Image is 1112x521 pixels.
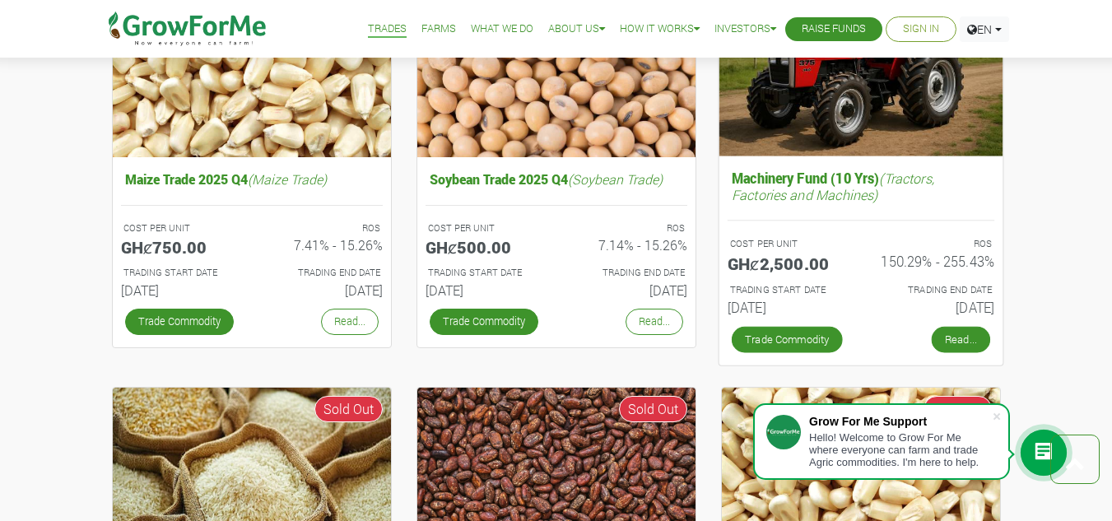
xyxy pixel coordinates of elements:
p: COST PER UNIT [428,221,542,235]
h5: Soybean Trade 2025 Q4 [426,167,687,191]
span: Sold Out [314,396,383,422]
p: COST PER UNIT [123,221,237,235]
a: What We Do [471,21,533,38]
p: Estimated Trading Start Date [428,266,542,280]
a: Soybean Trade 2025 Q4(Soybean Trade) COST PER UNIT GHȼ500.00 ROS 7.14% - 15.26% TRADING START DAT... [426,167,687,305]
p: ROS [267,221,380,235]
h5: GHȼ2,500.00 [727,254,848,273]
a: Read... [321,309,379,334]
a: Read... [626,309,683,334]
span: Sold Out [619,396,687,422]
a: Trade Commodity [430,309,538,334]
a: How it Works [620,21,700,38]
h6: 150.29% - 255.43% [873,254,994,270]
div: Hello! Welcome to Grow For Me where everyone can farm and trade Agric commodities. I'm here to help. [809,431,992,468]
a: Trade Commodity [125,309,234,334]
h5: GHȼ500.00 [426,237,544,257]
h6: 7.14% - 15.26% [569,237,687,253]
h5: GHȼ750.00 [121,237,240,257]
a: Read... [931,327,989,353]
p: Estimated Trading End Date [876,283,992,297]
a: Sign In [903,21,939,38]
a: Machinery Fund (10 Yrs)(Tractors, Factories and Machines) COST PER UNIT GHȼ2,500.00 ROS 150.29% -... [727,166,993,323]
a: Maize Trade 2025 Q4(Maize Trade) COST PER UNIT GHȼ750.00 ROS 7.41% - 15.26% TRADING START DATE [D... [121,167,383,305]
p: Estimated Trading Start Date [729,283,845,297]
a: About Us [548,21,605,38]
p: Estimated Trading End Date [571,266,685,280]
h5: Machinery Fund (10 Yrs) [727,166,993,207]
a: Trade Commodity [731,327,842,353]
p: ROS [876,237,992,251]
h6: [DATE] [426,282,544,298]
h6: [DATE] [264,282,383,298]
div: Grow For Me Support [809,415,992,428]
i: (Maize Trade) [248,170,327,188]
h6: [DATE] [121,282,240,298]
h6: 7.41% - 15.26% [264,237,383,253]
a: Investors [714,21,776,38]
a: Trades [368,21,407,38]
p: ROS [571,221,685,235]
p: Estimated Trading End Date [267,266,380,280]
h5: Maize Trade 2025 Q4 [121,167,383,191]
p: Estimated Trading Start Date [123,266,237,280]
a: EN [960,16,1009,42]
h6: [DATE] [569,282,687,298]
h6: [DATE] [727,300,848,316]
a: Farms [421,21,456,38]
span: Sold Out [924,396,992,422]
p: COST PER UNIT [729,237,845,251]
i: (Soybean Trade) [568,170,663,188]
i: (Tractors, Factories and Machines) [731,170,933,203]
a: Raise Funds [802,21,866,38]
h6: [DATE] [873,300,994,316]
